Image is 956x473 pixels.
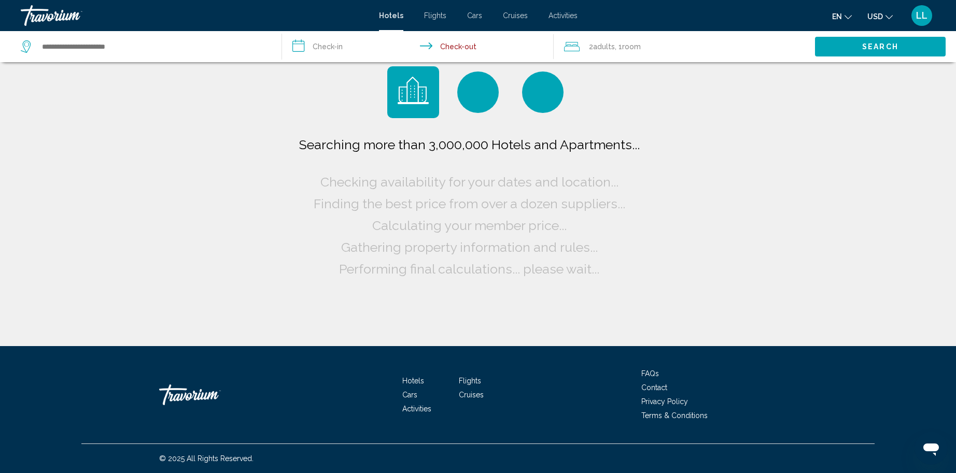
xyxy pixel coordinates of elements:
a: Cruises [459,391,484,399]
button: Change currency [867,9,893,24]
button: Check in and out dates [282,31,554,62]
span: Searching more than 3,000,000 Hotels and Apartments... [299,137,640,152]
span: © 2025 All Rights Reserved. [159,454,254,463]
a: FAQs [641,369,659,378]
span: LL [916,10,927,21]
span: Room [622,42,641,51]
span: Performing final calculations... please wait... [339,261,599,277]
a: Contact [641,383,667,392]
button: Change language [832,9,852,24]
span: 2 [589,39,615,54]
a: Terms & Conditions [641,411,708,420]
a: Hotels [379,11,403,20]
a: Travorium [159,379,263,410]
span: en [832,12,842,21]
a: Flights [424,11,446,20]
a: Cruises [503,11,528,20]
iframe: Button to launch messaging window [915,432,948,465]
a: Flights [459,377,481,385]
span: Finding the best price from over a dozen suppliers... [314,196,625,211]
a: Hotels [402,377,424,385]
button: Travelers: 2 adults, 0 children [554,31,815,62]
span: USD [867,12,883,21]
span: , 1 [615,39,641,54]
span: Calculating your member price... [372,218,567,233]
span: Adults [593,42,615,51]
span: Gathering property information and rules... [341,239,598,255]
a: Activities [549,11,578,20]
span: Checking availability for your dates and location... [320,174,618,190]
span: Search [862,43,898,51]
button: Search [815,37,946,56]
a: Activities [402,405,431,413]
a: Cars [467,11,482,20]
a: Cars [402,391,417,399]
a: Privacy Policy [641,397,688,406]
button: User Menu [908,5,935,26]
a: Travorium [21,5,369,26]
